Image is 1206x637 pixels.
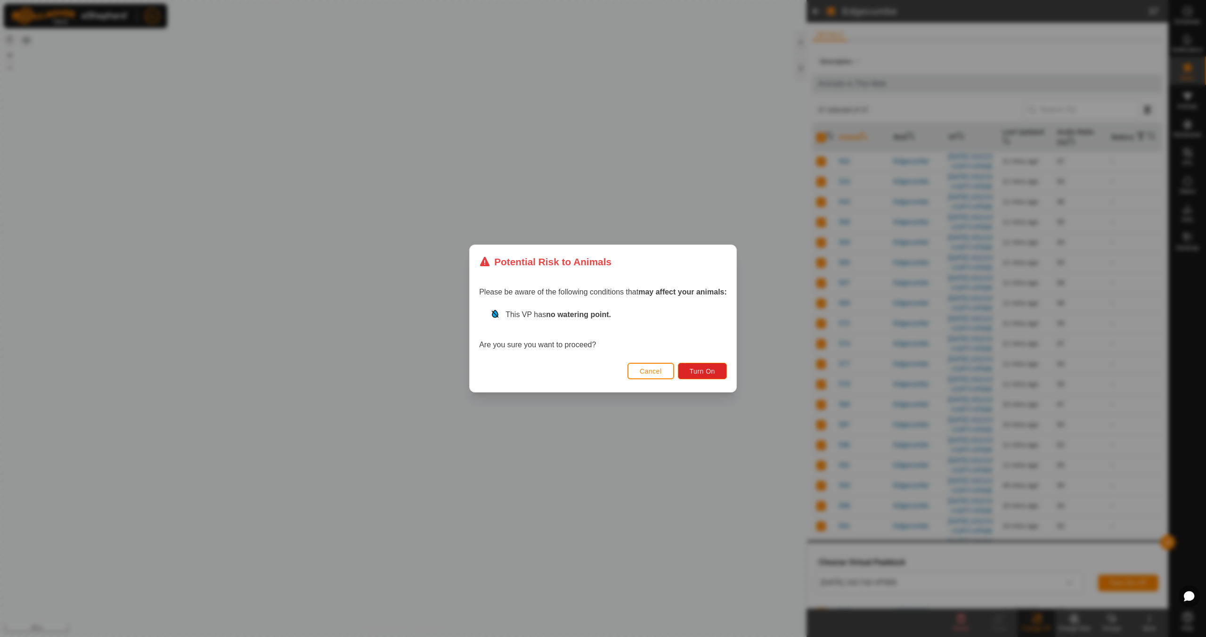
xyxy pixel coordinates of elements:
[678,363,727,379] button: Turn On
[505,310,611,318] span: This VP has
[627,363,674,379] button: Cancel
[638,288,727,296] strong: may affect your animals:
[479,254,611,269] div: Potential Risk to Animals
[479,288,727,296] span: Please be aware of the following conditions that
[546,310,611,318] strong: no watering point.
[479,309,727,351] div: Are you sure you want to proceed?
[690,367,715,375] span: Turn On
[640,367,662,375] span: Cancel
